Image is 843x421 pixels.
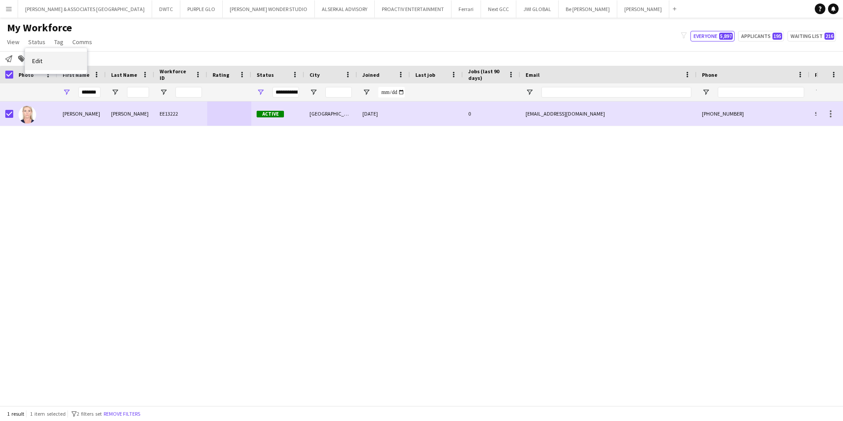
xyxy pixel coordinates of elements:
input: Joined Filter Input [378,87,405,98]
button: Be [PERSON_NAME] [559,0,617,18]
input: Last Name Filter Input [127,87,149,98]
a: View [4,36,23,48]
button: Remove filters [102,409,142,419]
button: [PERSON_NAME] & ASSOCIATES [GEOGRAPHIC_DATA] [18,0,152,18]
button: Ferrari [451,0,481,18]
button: Open Filter Menu [111,88,119,96]
span: 195 [772,33,782,40]
span: My Workforce [7,21,72,34]
button: DWTC [152,0,180,18]
div: [GEOGRAPHIC_DATA] [304,101,357,126]
button: Applicants195 [738,31,784,41]
span: Active [257,111,284,117]
span: Status [257,71,274,78]
input: City Filter Input [325,87,352,98]
div: [DATE] [357,101,410,126]
span: Jobs (last 90 days) [468,68,504,81]
button: Open Filter Menu [63,88,71,96]
div: EE13222 [154,101,207,126]
button: ALSERKAL ADVISORY [315,0,375,18]
button: [PERSON_NAME] [617,0,669,18]
span: First Name [63,71,90,78]
button: PURPLE GLO [180,0,223,18]
button: PROACTIV ENTERTAINMENT [375,0,451,18]
span: Joined [362,71,380,78]
button: [PERSON_NAME] WONDER STUDIO [223,0,315,18]
img: Natalie Lober [19,106,36,124]
button: Open Filter Menu [160,88,168,96]
span: Workforce ID [160,68,191,81]
span: Last Name [111,71,137,78]
span: Phone [702,71,717,78]
button: Open Filter Menu [815,88,823,96]
span: Email [526,71,540,78]
app-action-btn: Notify workforce [4,53,14,64]
div: [PERSON_NAME] [106,101,154,126]
span: Tag [54,38,63,46]
a: Comms [69,36,96,48]
button: Everyone5,897 [690,31,735,41]
input: Workforce ID Filter Input [175,87,202,98]
span: 2 filters set [77,410,102,417]
span: City [310,71,320,78]
input: Phone Filter Input [718,87,804,98]
span: Profile [815,71,832,78]
div: [EMAIL_ADDRESS][DOMAIN_NAME] [520,101,697,126]
span: Photo [19,71,34,78]
input: First Name Filter Input [78,87,101,98]
div: [PHONE_NUMBER] [697,101,809,126]
span: Status [28,38,45,46]
button: Open Filter Menu [257,88,265,96]
span: 5,897 [719,33,733,40]
span: Last job [415,71,435,78]
button: Open Filter Menu [526,88,533,96]
div: 0 [463,101,520,126]
span: 216 [824,33,834,40]
div: [PERSON_NAME] [57,101,106,126]
span: View [7,38,19,46]
button: Next GCC [481,0,516,18]
a: Tag [51,36,67,48]
app-action-btn: Add to tag [16,53,27,64]
span: Rating [213,71,229,78]
span: 1 item selected [30,410,66,417]
button: Waiting list216 [787,31,836,41]
a: Status [25,36,49,48]
button: Open Filter Menu [362,88,370,96]
button: Open Filter Menu [702,88,710,96]
button: Open Filter Menu [310,88,317,96]
button: JWI GLOBAL [516,0,559,18]
input: Email Filter Input [541,87,691,98]
span: Comms [72,38,92,46]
